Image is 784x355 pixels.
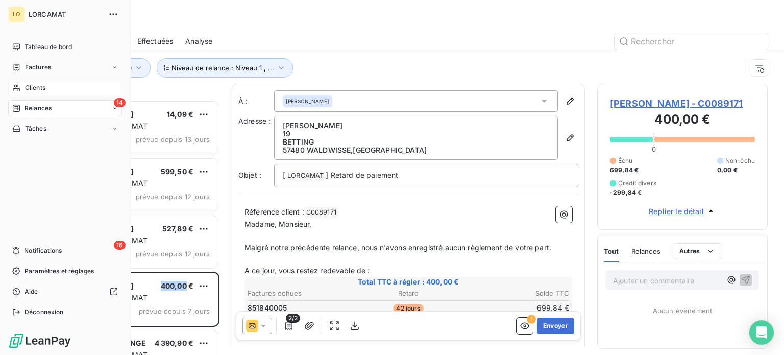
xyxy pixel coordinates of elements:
div: LO [8,6,24,22]
span: [ [283,171,285,179]
span: Factures [25,63,51,72]
span: prévue depuis 12 jours [136,250,210,258]
img: Logo LeanPay [8,333,71,349]
a: Aide [8,283,122,300]
th: Retard [355,288,461,299]
a: Tâches [8,121,122,137]
label: À : [238,96,274,106]
span: Déconnexion [24,307,64,317]
td: 699,84 € [463,302,570,314]
a: Clients [8,80,122,96]
span: -299,84 € [610,188,642,197]
span: Objet : [238,171,261,179]
span: Crédit divers [618,179,656,188]
span: [PERSON_NAME] - C0089171 [610,97,755,110]
span: 400,00 € [161,281,193,290]
p: 57480 WALDWISSE , [GEOGRAPHIC_DATA] [283,146,549,154]
a: Factures [8,59,122,76]
span: 14,09 € [167,110,193,119]
span: 2/2 [286,314,300,323]
span: 699,84 € [610,165,639,175]
span: Effectuées [137,36,174,46]
span: 42 jours [393,304,423,313]
span: Référence client : [244,207,304,216]
a: 14Relances [8,100,122,116]
a: Tableau de bord [8,39,122,55]
span: prévue depuis 7 jours [139,307,210,315]
button: Replier le détail [646,205,719,217]
span: Analyse [185,36,212,46]
span: prévue depuis 13 jours [136,135,210,144]
span: Relances [24,104,52,113]
span: LORCAMAT [286,170,325,182]
span: 0 [652,145,656,153]
h3: 400,00 € [610,110,755,131]
span: Madame, Monsieur, [244,220,312,228]
p: 19 [283,130,549,138]
span: Aide [24,287,38,296]
button: Envoyer [537,318,574,334]
span: Replier le détail [649,206,704,217]
span: LORCAMAT [29,10,102,18]
span: Notifications [24,246,62,255]
button: Niveau de relance : Niveau 1 , ... [157,58,293,78]
div: grid [49,100,219,355]
span: Tâches [25,124,46,133]
span: Paramètres et réglages [24,267,94,276]
span: Aucun évènement [653,306,712,315]
span: A ce jour, vous restez redevable de : [244,266,370,275]
span: 14 [114,98,126,107]
span: ] Retard de paiement [326,171,398,179]
span: prévue depuis 12 jours [136,193,210,201]
span: 4 390,90 € [155,339,194,347]
p: BETTING [283,138,549,146]
span: 16 [114,241,126,250]
th: Factures échues [247,288,354,299]
span: 599,50 € [161,167,193,176]
a: Paramètres et réglages [8,263,122,279]
p: [PERSON_NAME] [283,122,549,130]
div: Open Intercom Messenger [749,320,774,345]
th: Solde TTC [463,288,570,299]
span: Non-échu [725,156,755,165]
span: Échu [618,156,633,165]
span: Total TTC à régler : 400,00 € [246,277,571,287]
input: Rechercher [615,33,768,50]
span: 0,00 € [717,165,738,175]
button: Autres [673,243,722,259]
span: Malgré notre précédente relance, nous n'avons enregistré aucun règlement de votre part. [244,243,551,252]
span: Relances [631,247,660,255]
span: 527,89 € [162,224,193,233]
span: Tout [604,247,619,255]
span: Tableau de bord [24,42,72,52]
span: Niveau de relance : Niveau 1 , ... [171,64,274,72]
span: Clients [25,83,45,92]
span: Adresse : [238,116,271,125]
span: [PERSON_NAME] [286,98,329,105]
span: C0089171 [305,207,338,219]
span: 851840005 [248,303,287,313]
